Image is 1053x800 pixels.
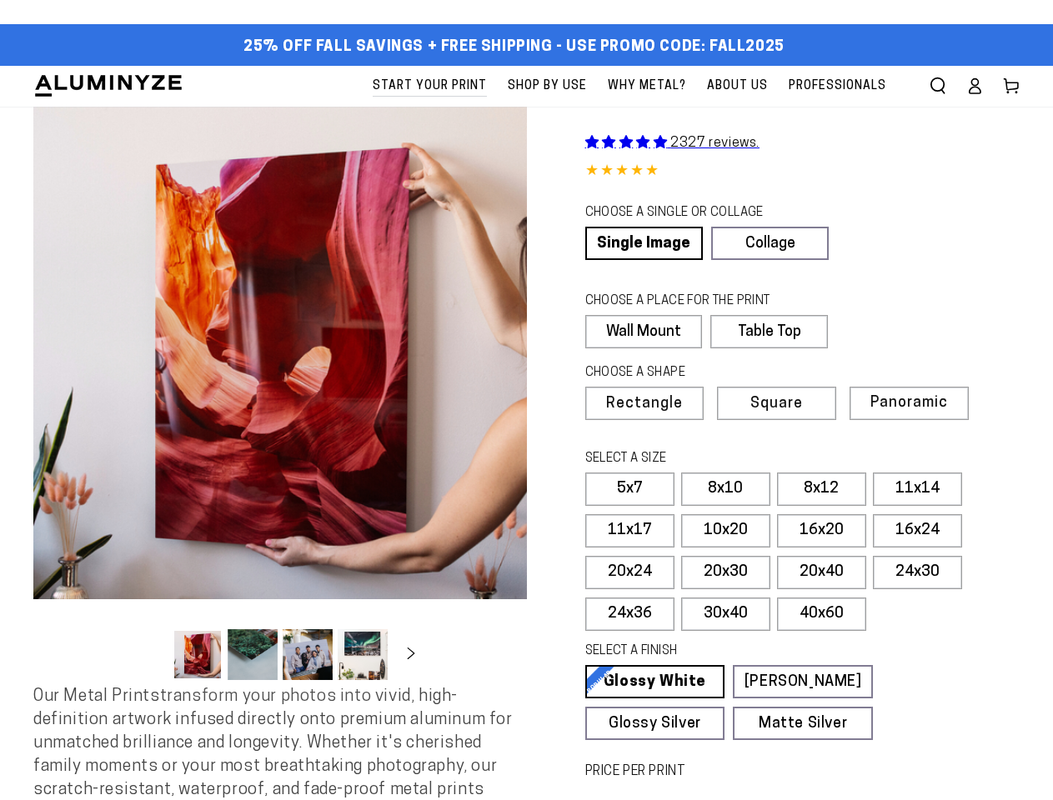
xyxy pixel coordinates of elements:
[585,472,674,506] label: 5x7
[173,629,223,680] button: Load image 1 in gallery view
[33,73,183,98] img: Aluminyze
[373,76,487,97] span: Start Your Print
[920,67,956,104] summary: Search our site
[585,292,813,311] legend: CHOOSE A PLACE FOR THE PRINT
[707,76,768,97] span: About Us
[750,397,803,412] span: Square
[873,556,962,589] label: 24x30
[585,227,703,260] a: Single Image
[873,514,962,547] label: 16x24
[710,315,828,348] label: Table Top
[228,629,278,680] button: Load image 2 in gallery view
[283,629,333,680] button: Load image 3 in gallery view
[585,707,725,740] a: Glossy Silver
[585,597,674,631] label: 24x36
[733,665,873,698] a: [PERSON_NAME]
[585,665,725,698] a: Glossy White
[585,514,674,547] label: 11x17
[508,76,587,97] span: Shop By Use
[789,76,886,97] span: Professionals
[585,364,815,382] legend: CHOOSE A SHAPE
[606,397,683,412] span: Rectangle
[599,66,694,107] a: Why Metal?
[131,637,168,673] button: Slide left
[585,204,814,222] legend: CHOOSE A SINGLE OR COLLAGE
[681,472,770,506] label: 8x10
[364,66,495,107] a: Start Your Print
[780,66,895,107] a: Professionals
[777,472,866,506] label: 8x12
[670,137,760,150] span: 2327 reviews.
[777,597,866,631] label: 40x60
[681,597,770,631] label: 30x40
[585,137,760,150] a: 2327 reviews.
[585,762,1020,782] label: PRICE PER PRINT
[393,637,429,673] button: Slide right
[585,315,703,348] label: Wall Mount
[499,66,595,107] a: Shop By Use
[585,450,840,468] legend: SELECT A SIZE
[681,556,770,589] label: 20x30
[243,38,785,57] span: 25% off FALL Savings + Free Shipping - Use Promo Code: FALL2025
[870,395,948,411] span: Panoramic
[585,556,674,589] label: 20x24
[681,514,770,547] label: 10x20
[338,629,388,680] button: Load image 4 in gallery view
[608,76,686,97] span: Why Metal?
[733,707,873,740] a: Matte Silver
[777,514,866,547] label: 16x20
[699,66,776,107] a: About Us
[873,472,962,506] label: 11x14
[585,160,1020,184] div: 4.85 out of 5.0 stars
[33,107,527,686] media-gallery: Gallery Viewer
[777,556,866,589] label: 20x40
[585,642,840,661] legend: SELECT A FINISH
[711,227,829,260] a: Collage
